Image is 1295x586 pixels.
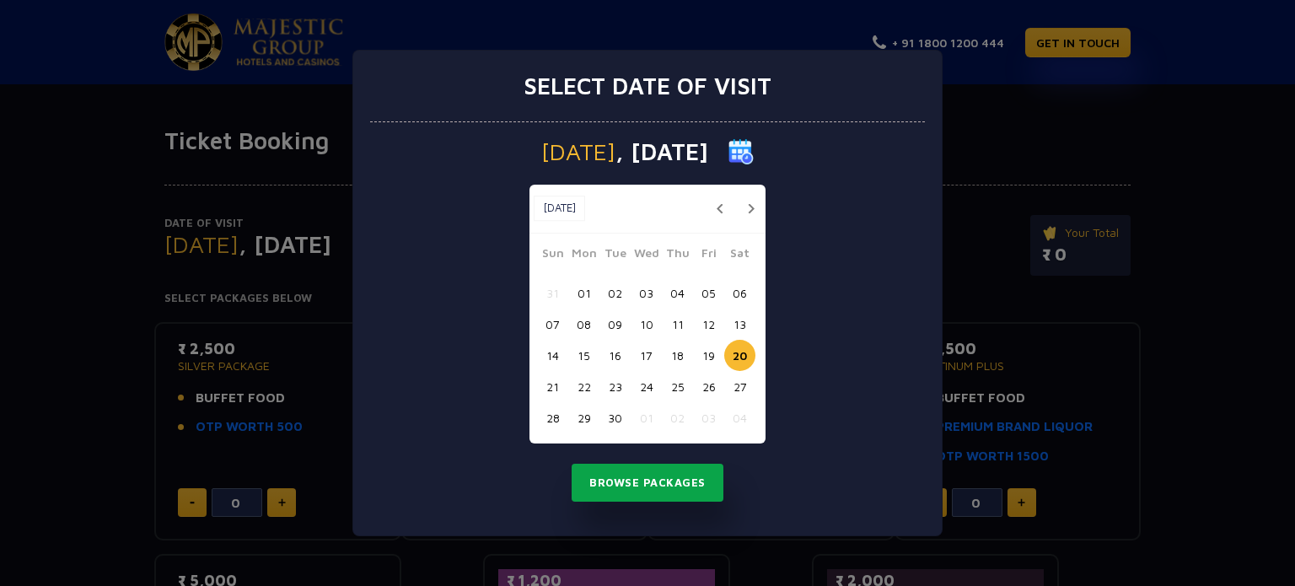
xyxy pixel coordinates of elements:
[568,277,599,309] button: 01
[537,340,568,371] button: 14
[693,340,724,371] button: 19
[693,244,724,267] span: Fri
[568,309,599,340] button: 08
[631,244,662,267] span: Wed
[724,371,755,402] button: 27
[615,140,708,164] span: , [DATE]
[631,371,662,402] button: 24
[599,402,631,433] button: 30
[728,139,754,164] img: calender icon
[568,402,599,433] button: 29
[568,244,599,267] span: Mon
[537,277,568,309] button: 31
[599,340,631,371] button: 16
[662,371,693,402] button: 25
[631,340,662,371] button: 17
[724,309,755,340] button: 13
[631,402,662,433] button: 01
[693,371,724,402] button: 26
[541,140,615,164] span: [DATE]
[724,340,755,371] button: 20
[537,402,568,433] button: 28
[724,402,755,433] button: 04
[568,340,599,371] button: 15
[693,309,724,340] button: 12
[599,277,631,309] button: 02
[524,72,771,100] h3: Select date of visit
[599,371,631,402] button: 23
[534,196,585,221] button: [DATE]
[537,371,568,402] button: 21
[662,244,693,267] span: Thu
[662,340,693,371] button: 18
[724,277,755,309] button: 06
[599,309,631,340] button: 09
[662,309,693,340] button: 11
[662,402,693,433] button: 02
[631,309,662,340] button: 10
[568,371,599,402] button: 22
[662,277,693,309] button: 04
[724,244,755,267] span: Sat
[599,244,631,267] span: Tue
[693,277,724,309] button: 05
[537,309,568,340] button: 07
[693,402,724,433] button: 03
[572,464,723,503] button: Browse Packages
[631,277,662,309] button: 03
[537,244,568,267] span: Sun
